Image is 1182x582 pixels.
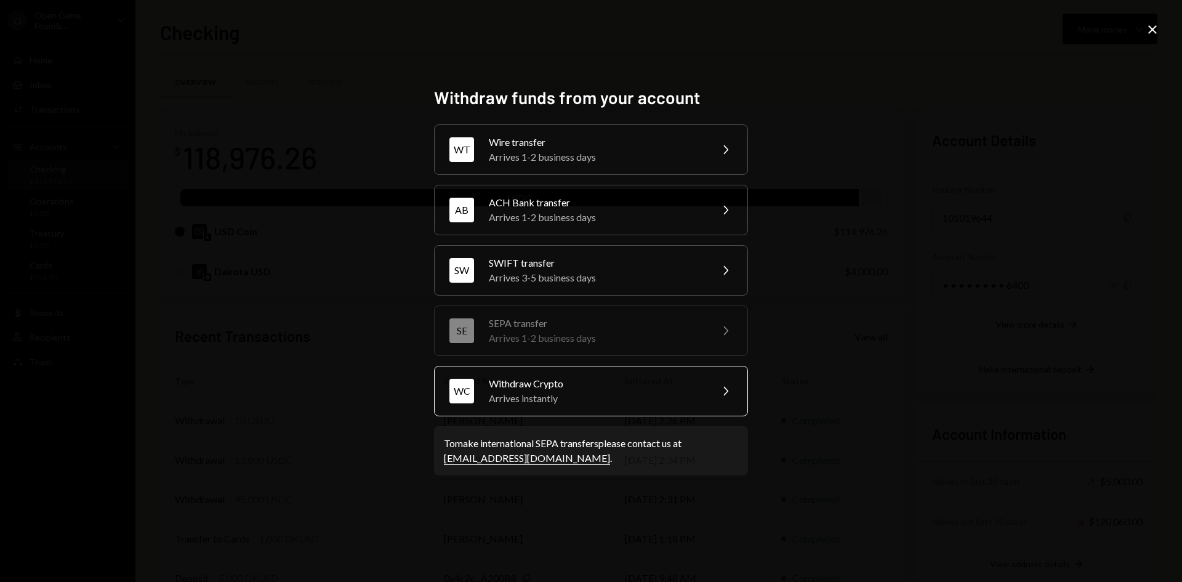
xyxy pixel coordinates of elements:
[449,137,474,162] div: WT
[489,316,703,331] div: SEPA transfer
[449,318,474,343] div: SE
[489,150,703,164] div: Arrives 1-2 business days
[449,198,474,222] div: AB
[434,245,748,296] button: SWSWIFT transferArrives 3-5 business days
[444,436,738,466] div: To make international SEPA transfers please contact us at .
[489,270,703,285] div: Arrives 3-5 business days
[449,379,474,403] div: WC
[489,256,703,270] div: SWIFT transfer
[434,124,748,175] button: WTWire transferArrives 1-2 business days
[449,258,474,283] div: SW
[434,185,748,235] button: ABACH Bank transferArrives 1-2 business days
[489,195,703,210] div: ACH Bank transfer
[434,366,748,416] button: WCWithdraw CryptoArrives instantly
[434,86,748,110] h2: Withdraw funds from your account
[489,391,703,406] div: Arrives instantly
[434,305,748,356] button: SESEPA transferArrives 1-2 business days
[489,210,703,225] div: Arrives 1-2 business days
[489,376,703,391] div: Withdraw Crypto
[489,331,703,346] div: Arrives 1-2 business days
[444,452,610,465] a: [EMAIL_ADDRESS][DOMAIN_NAME]
[489,135,703,150] div: Wire transfer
